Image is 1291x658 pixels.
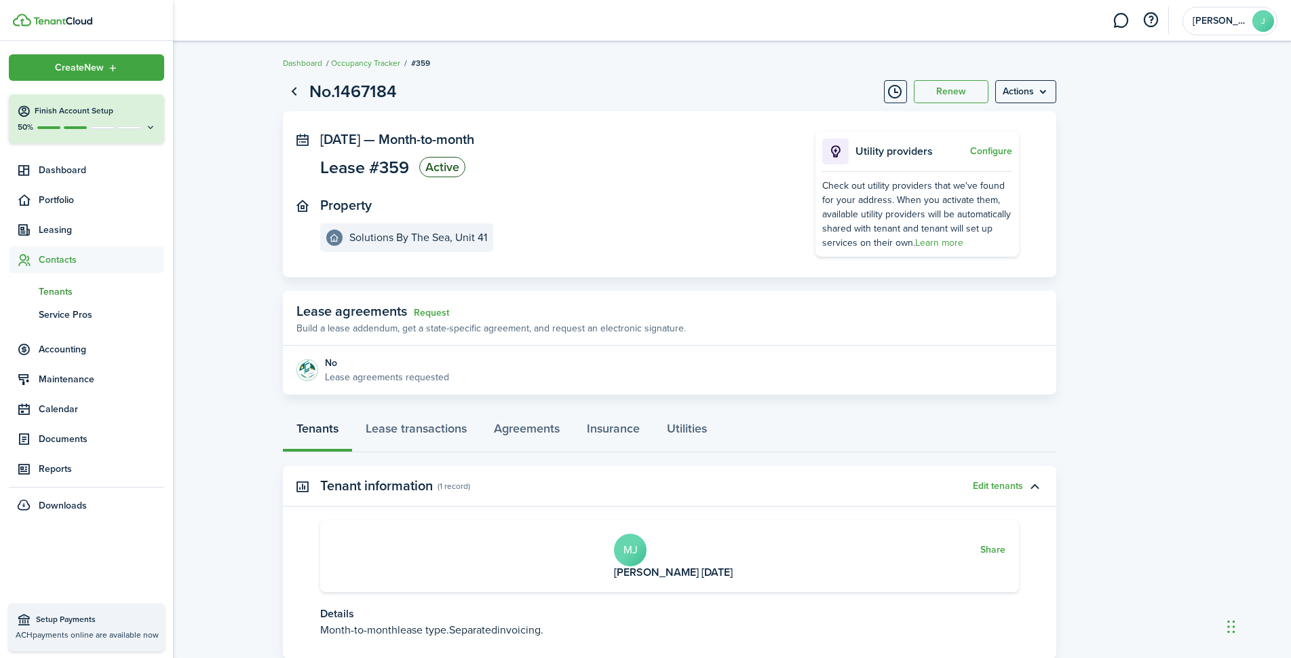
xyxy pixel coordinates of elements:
[9,280,164,303] a: Tenants
[438,480,470,492] panel-main-subtitle: (1 record)
[1227,606,1235,647] div: Drag
[39,285,164,299] span: Tenants
[309,79,397,105] h1: No.1467184
[39,308,164,322] span: Service Pros
[414,308,449,318] a: Request
[39,163,164,177] span: Dashboard
[39,253,164,267] span: Contacts
[1252,10,1274,32] avatar-text: J
[973,481,1023,492] button: Edit tenants
[1023,475,1046,498] button: Toggle accordion
[39,462,164,476] span: Reports
[614,534,647,566] avatar-text: MJ
[39,193,164,207] span: Portfolio
[33,17,92,25] img: TenantCloud
[283,80,306,103] a: Go back
[855,143,967,160] p: Utility providers
[13,14,31,26] img: TenantCloud
[822,179,1012,250] div: Check out utility providers that we've found for your address. When you activate them, available ...
[915,236,963,250] a: Learn more
[320,198,372,213] panel-main-title: Property
[17,122,34,133] p: 50%
[39,342,164,357] span: Accounting
[411,57,430,69] span: #359
[970,146,1012,157] button: Configure
[39,402,164,416] span: Calendar
[320,159,409,176] span: Lease #359
[1139,9,1162,32] button: Open resource center
[9,603,164,651] a: Setup PaymentsACHpayments online are available now
[364,129,375,149] span: —
[995,80,1056,103] button: Open menu
[1065,511,1291,658] iframe: Chat Widget
[296,359,318,381] img: Agreement e-sign
[296,301,407,321] span: Lease agreements
[325,370,449,384] p: Lease agreements requested
[614,564,733,580] a: [PERSON_NAME] [DATE]
[9,157,164,183] a: Dashboard
[320,606,1019,622] p: Details
[331,57,400,69] a: Occupancy Tracker
[884,80,907,103] button: Timeline
[16,629,157,641] p: ACH
[1193,16,1247,26] span: Joseph
[9,94,164,143] button: Finish Account Setup50%
[379,129,474,149] span: Month-to-month
[398,622,449,638] span: lease type.
[55,63,104,73] span: Create New
[573,412,653,452] a: Insurance
[352,412,480,452] a: Lease transactions
[9,303,164,326] a: Service Pros
[653,412,720,452] a: Utilities
[39,432,164,446] span: Documents
[480,412,573,452] a: Agreements
[296,321,686,335] p: Build a lease addendum, get a state-specific agreement, and request an electronic signature.
[33,629,159,641] span: payments online are available now
[1108,3,1134,38] a: Messaging
[349,232,487,244] e-details-info-title: Solutions By The Sea, Unit 41
[39,372,164,386] span: Maintenance
[325,356,449,370] div: No
[320,478,433,494] panel-main-title: Tenant information
[283,57,322,69] a: Dashboard
[320,129,360,149] span: [DATE]
[419,157,465,177] status: Active
[36,613,157,627] span: Setup Payments
[35,105,156,117] h4: Finish Account Setup
[39,498,87,513] span: Downloads
[9,54,164,81] button: Open menu
[320,622,1019,638] p: Month-to-month Separated
[914,80,988,103] button: Renew
[497,622,543,638] span: invoicing.
[39,223,164,237] span: Leasing
[995,80,1056,103] menu-btn: Actions
[9,456,164,482] a: Reports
